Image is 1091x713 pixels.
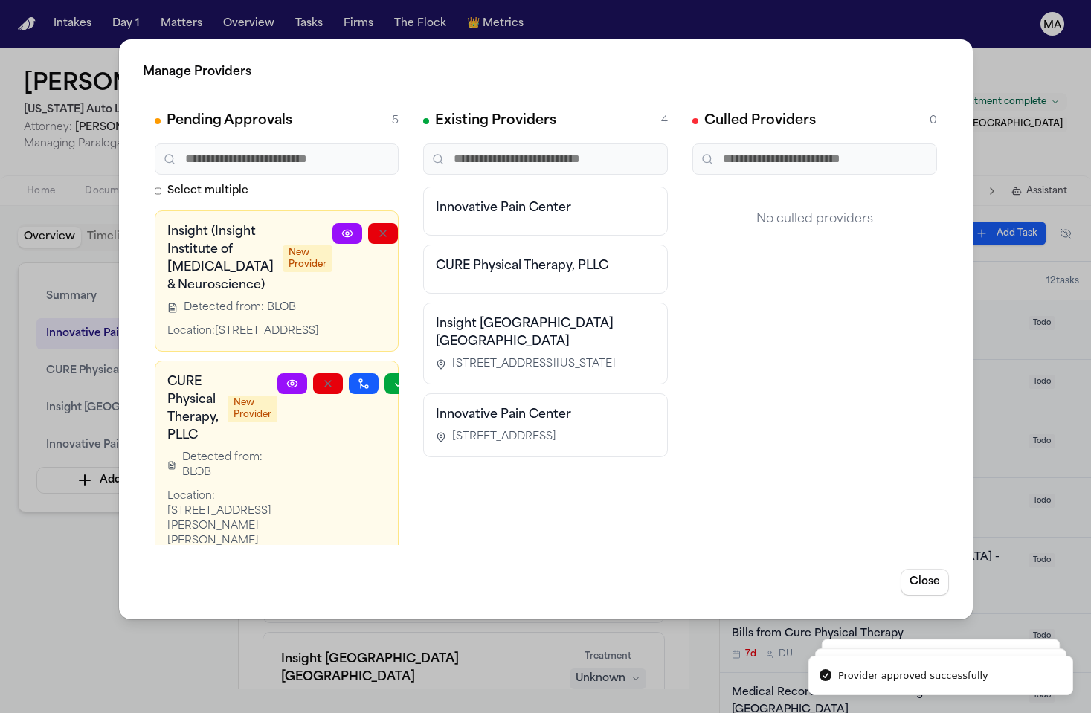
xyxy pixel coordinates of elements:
[167,324,332,339] div: Location: [STREET_ADDRESS]
[692,187,936,252] div: No culled providers
[452,430,556,445] span: [STREET_ADDRESS]
[167,489,277,549] div: Location: [STREET_ADDRESS][PERSON_NAME][PERSON_NAME]
[349,373,379,394] button: Merge
[436,199,654,217] h3: Innovative Pain Center
[167,373,219,445] h3: CURE Physical Therapy, PLLC
[167,184,248,199] span: Select multiple
[929,114,936,129] span: 0
[368,223,398,244] button: Reject
[155,187,161,194] input: Select multiple
[436,406,654,424] h3: Innovative Pain Center
[452,357,616,372] span: [STREET_ADDRESS][US_STATE]
[704,111,815,132] h2: Culled Providers
[143,63,949,81] h2: Manage Providers
[181,451,277,480] span: Detected from: BLOB
[660,114,667,129] span: 4
[313,373,343,394] button: Reject
[277,373,307,394] a: View Provider
[167,223,274,294] h3: Insight (Insight Institute of [MEDICAL_DATA] & Neuroscience)
[332,223,362,244] a: View Provider
[435,111,556,132] h2: Existing Providers
[436,257,654,275] h3: CURE Physical Therapy, PLLC
[283,245,332,272] span: New Provider
[184,300,296,315] span: Detected from: BLOB
[436,315,654,351] h3: Insight [GEOGRAPHIC_DATA] [GEOGRAPHIC_DATA]
[384,373,414,394] button: Approve
[392,114,399,129] span: 5
[901,569,949,596] button: Close
[167,111,292,132] h2: Pending Approvals
[228,396,277,422] span: New Provider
